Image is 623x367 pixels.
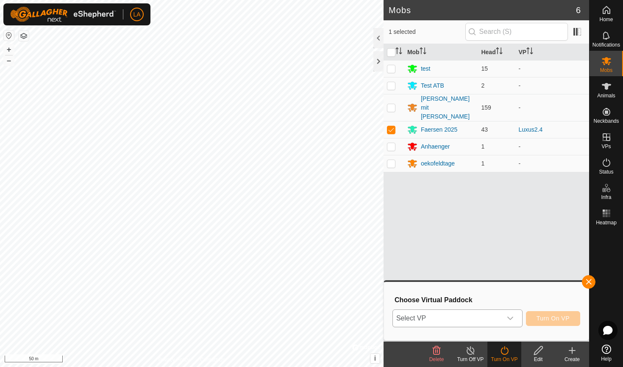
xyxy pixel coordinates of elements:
[19,31,29,41] button: Map Layers
[481,160,484,167] span: 1
[421,81,444,90] div: Test ATB
[4,30,14,41] button: Reset Map
[599,17,613,22] span: Home
[421,142,450,151] div: Anhaenger
[4,55,14,66] button: –
[481,143,484,150] span: 1
[601,195,611,200] span: Infra
[515,155,589,172] td: -
[592,42,620,47] span: Notifications
[393,310,502,327] span: Select VP
[200,356,225,364] a: Contact Us
[593,119,619,124] span: Neckbands
[576,4,581,17] span: 6
[421,64,431,73] div: test
[537,315,570,322] span: Turn On VP
[420,49,426,55] p-sorticon: Activate to sort
[515,138,589,155] td: -
[133,10,140,19] span: LA
[600,68,612,73] span: Mobs
[601,144,611,149] span: VPs
[4,44,14,55] button: +
[404,44,478,61] th: Mob
[453,356,487,363] div: Turn Off VP
[389,5,576,15] h2: Mobs
[10,7,116,22] img: Gallagher Logo
[590,341,623,365] a: Help
[465,23,568,41] input: Search (S)
[515,94,589,121] td: -
[374,355,376,362] span: i
[395,49,402,55] p-sorticon: Activate to sort
[502,310,519,327] div: dropdown trigger
[515,77,589,94] td: -
[481,65,488,72] span: 15
[478,44,515,61] th: Head
[429,356,444,362] span: Delete
[521,356,555,363] div: Edit
[421,125,457,134] div: Faersen 2025
[596,220,617,225] span: Heatmap
[158,356,190,364] a: Privacy Policy
[601,356,612,361] span: Help
[487,356,521,363] div: Turn On VP
[518,126,542,133] a: Luxus2.4
[515,44,589,61] th: VP
[496,49,503,55] p-sorticon: Activate to sort
[526,311,580,326] button: Turn On VP
[515,60,589,77] td: -
[555,356,589,363] div: Create
[599,169,613,174] span: Status
[481,126,488,133] span: 43
[597,93,615,98] span: Animals
[526,49,533,55] p-sorticon: Activate to sort
[389,28,465,36] span: 1 selected
[421,94,475,121] div: [PERSON_NAME] mit [PERSON_NAME]
[481,82,484,89] span: 2
[395,296,580,304] h3: Choose Virtual Paddock
[481,104,491,111] span: 159
[370,354,380,363] button: i
[421,159,455,168] div: oekofeldtage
